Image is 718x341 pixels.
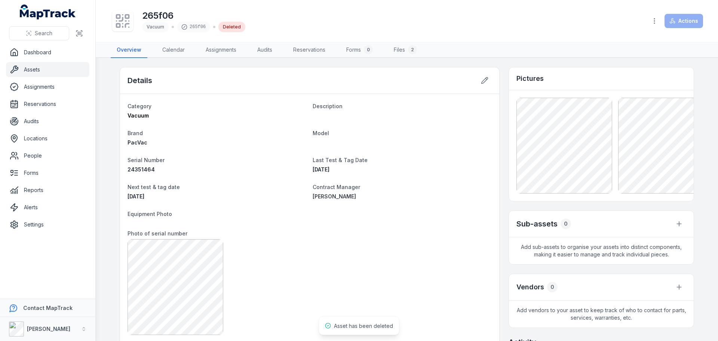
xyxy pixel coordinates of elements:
span: Description [313,103,343,109]
span: 24351464 [128,166,155,173]
span: Category [128,103,151,109]
h3: Vendors [516,282,544,292]
div: 265f06 [177,22,210,32]
div: Deleted [218,22,245,32]
h2: Sub-assets [516,219,558,229]
span: Serial Number [128,157,165,163]
a: Reports [6,183,89,198]
a: Dashboard [6,45,89,60]
a: Forms [6,165,89,180]
div: 0 [547,282,558,292]
a: Calendar [156,42,191,58]
span: Asset has been deleted [334,323,393,329]
span: Last Test & Tag Date [313,157,368,163]
a: Settings [6,217,89,232]
time: 12/2/2025, 12:00:00 AM [128,193,144,200]
h3: Pictures [516,73,544,84]
a: Locations [6,131,89,146]
a: Overview [111,42,147,58]
span: Vacuum [147,24,164,30]
a: Files2 [388,42,423,58]
span: Brand [128,130,143,136]
span: Photo of serial number [128,230,187,237]
span: [DATE] [128,193,144,200]
span: Search [35,30,52,37]
a: Assignments [200,42,242,58]
span: Contract Manager [313,184,360,190]
span: [DATE] [313,166,329,173]
div: 2 [408,45,417,54]
a: Forms0 [340,42,379,58]
strong: [PERSON_NAME] [27,326,70,332]
a: Reservations [287,42,331,58]
a: Alerts [6,200,89,215]
span: Vacuum [128,112,149,119]
a: Audits [251,42,278,58]
span: Add vendors to your asset to keep track of who to contact for parts, services, warranties, etc. [509,301,694,328]
div: 0 [561,219,571,229]
strong: Contact MapTrack [23,305,73,311]
span: PacVac [128,139,147,146]
a: [PERSON_NAME] [313,193,492,200]
button: Search [9,26,69,40]
h2: Details [128,75,152,86]
div: 0 [364,45,373,54]
a: Assets [6,62,89,77]
a: People [6,148,89,163]
span: Next test & tag date [128,184,180,190]
a: MapTrack [20,4,76,19]
a: Reservations [6,97,89,112]
h1: 265f06 [142,10,245,22]
span: Model [313,130,329,136]
a: Audits [6,114,89,129]
time: 6/2/2025, 12:00:00 AM [313,166,329,173]
span: Add sub-assets to organise your assets into distinct components, making it easier to manage and t... [509,237,694,264]
span: Equipment Photo [128,211,172,217]
a: Assignments [6,79,89,94]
